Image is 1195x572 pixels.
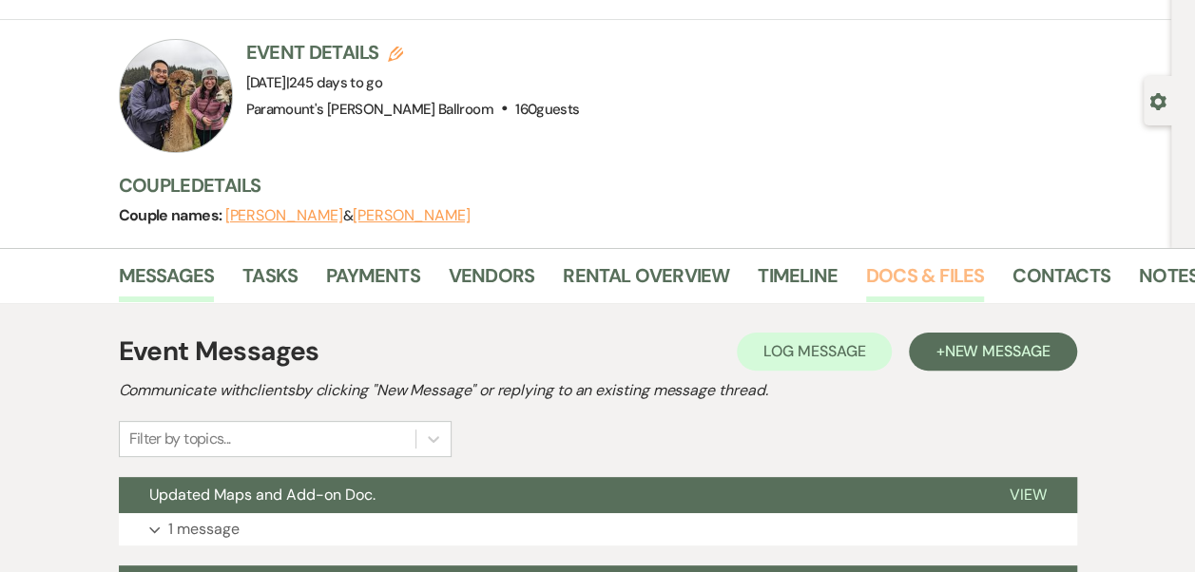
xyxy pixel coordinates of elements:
[225,208,343,223] button: [PERSON_NAME]
[246,39,580,66] h3: Event Details
[119,205,225,225] span: Couple names:
[979,477,1077,513] button: View
[225,206,471,225] span: &
[1149,91,1166,109] button: Open lead details
[168,517,240,542] p: 1 message
[119,477,979,513] button: Updated Maps and Add-on Doc.
[944,341,1050,361] span: New Message
[909,333,1076,371] button: +New Message
[286,73,382,92] span: |
[129,428,231,450] div: Filter by topics...
[149,485,376,505] span: Updated Maps and Add-on Doc.
[119,332,319,372] h1: Event Messages
[242,260,298,302] a: Tasks
[246,100,493,119] span: Paramount's [PERSON_NAME] Ballroom
[763,341,865,361] span: Log Message
[246,73,383,92] span: [DATE]
[119,379,1077,402] h2: Communicate with clients by clicking "New Message" or replying to an existing message thread.
[326,260,420,302] a: Payments
[737,333,892,371] button: Log Message
[119,172,1153,199] h3: Couple Details
[515,100,579,119] span: 160 guests
[119,513,1077,545] button: 1 message
[449,260,534,302] a: Vendors
[119,260,215,302] a: Messages
[353,208,471,223] button: [PERSON_NAME]
[289,73,382,92] span: 245 days to go
[1012,260,1110,302] a: Contacts
[563,260,729,302] a: Rental Overview
[866,260,984,302] a: Docs & Files
[758,260,838,302] a: Timeline
[1010,485,1047,505] span: View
